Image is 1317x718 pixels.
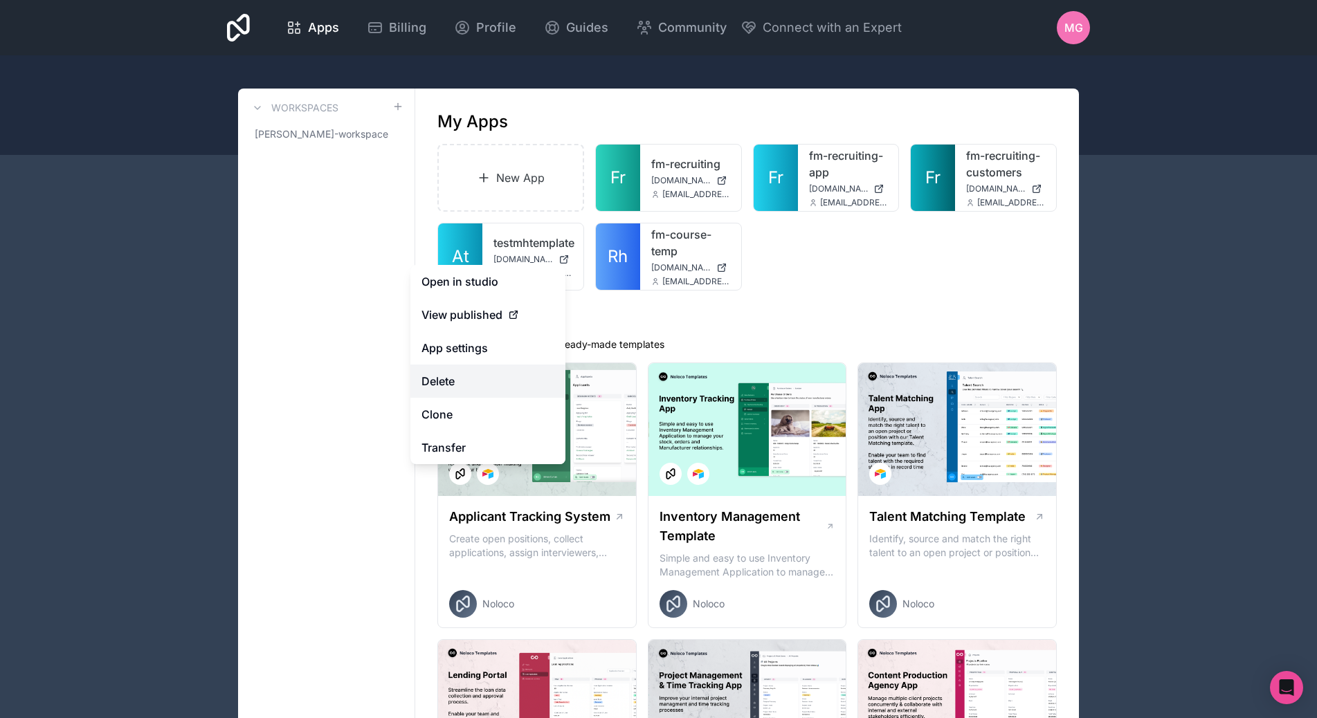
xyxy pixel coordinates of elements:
span: Community [658,18,727,37]
span: [EMAIL_ADDRESS][DOMAIN_NAME] [977,197,1045,208]
a: fm-recruiting-app [809,147,888,181]
a: Open in studio [410,265,565,298]
span: [EMAIL_ADDRESS][DOMAIN_NAME] [820,197,888,208]
a: [DOMAIN_NAME] [651,262,730,273]
a: Rh [596,223,640,290]
span: [EMAIL_ADDRESS][DOMAIN_NAME] [662,189,730,200]
h3: Workspaces [271,101,338,115]
span: [DOMAIN_NAME] [493,254,553,265]
p: Get started with one of our ready-made templates [437,338,1057,351]
h1: Applicant Tracking System [449,507,610,526]
a: fm-recruiting [651,156,730,172]
span: Guides [566,18,608,37]
span: At [452,246,469,268]
a: fm-course-temp [651,226,730,259]
a: Guides [533,12,619,43]
a: testmhtemplate [493,234,572,251]
span: Rh [608,246,628,268]
span: [DOMAIN_NAME] [966,183,1026,194]
h1: Templates [437,313,1057,335]
button: Delete [410,365,565,398]
a: [DOMAIN_NAME] [809,183,888,194]
a: Transfer [410,431,565,464]
img: Airtable Logo [482,468,493,479]
span: Fr [768,167,783,189]
span: Profile [476,18,516,37]
span: Apps [308,18,339,37]
a: Fr [911,145,955,211]
a: New App [437,144,584,212]
span: Fr [925,167,941,189]
span: Noloco [693,597,725,611]
a: [DOMAIN_NAME] [651,175,730,186]
p: Create open positions, collect applications, assign interviewers, centralise candidate feedback a... [449,532,625,560]
span: [EMAIL_ADDRESS][DOMAIN_NAME] [662,276,730,287]
h1: Inventory Management Template [660,507,826,546]
span: MG [1064,19,1083,36]
div: Open Intercom Messenger [1270,671,1303,704]
a: Community [625,12,738,43]
h1: Talent Matching Template [869,507,1026,526]
button: Connect with an Expert [741,18,902,37]
span: [DOMAIN_NAME] [809,183,869,194]
span: Connect with an Expert [763,18,902,37]
p: Simple and easy to use Inventory Management Application to manage your stock, orders and Manufact... [660,551,835,579]
h1: My Apps [437,111,508,133]
a: [PERSON_NAME]-workspace [249,122,403,147]
a: Clone [410,398,565,431]
span: Noloco [902,597,934,611]
span: [DOMAIN_NAME] [651,175,711,186]
span: Noloco [482,597,514,611]
span: [PERSON_NAME]-workspace [255,127,388,141]
a: [DOMAIN_NAME] [966,183,1045,194]
a: fm-recruiting-customers [966,147,1045,181]
a: Workspaces [249,100,338,116]
a: Fr [596,145,640,211]
span: Billing [389,18,426,37]
a: At [438,223,482,290]
a: Profile [443,12,527,43]
a: Fr [754,145,798,211]
span: [DOMAIN_NAME] [651,262,711,273]
a: Apps [275,12,350,43]
a: Billing [356,12,437,43]
img: Airtable Logo [875,468,886,479]
a: View published [410,298,565,331]
span: Fr [610,167,626,189]
span: View published [421,306,502,323]
img: Airtable Logo [693,468,704,479]
a: App settings [410,331,565,365]
p: Identify, source and match the right talent to an open project or position with our Talent Matchi... [869,532,1045,560]
a: [DOMAIN_NAME] [493,254,572,265]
